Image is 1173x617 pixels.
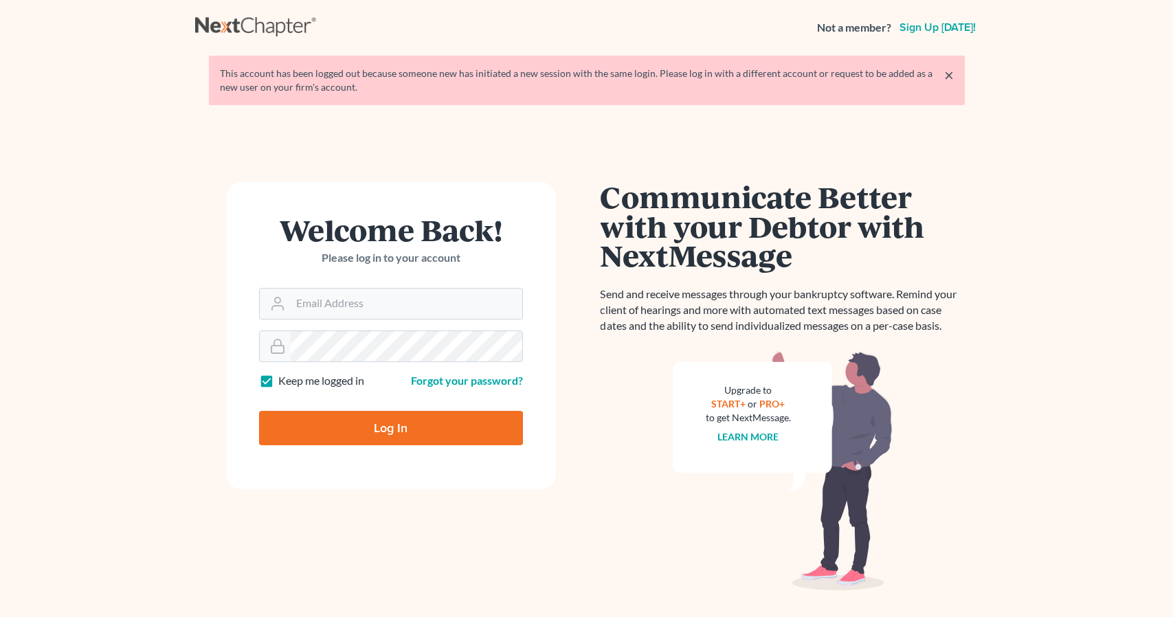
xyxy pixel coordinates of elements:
[411,374,523,387] a: Forgot your password?
[897,22,979,33] a: Sign up [DATE]!
[759,398,785,410] a: PRO+
[220,67,954,94] div: This account has been logged out because someone new has initiated a new session with the same lo...
[601,287,965,334] p: Send and receive messages through your bankruptcy software. Remind your client of hearings and mo...
[291,289,522,319] input: Email Address
[706,383,791,397] div: Upgrade to
[259,215,523,245] h1: Welcome Back!
[278,373,364,389] label: Keep me logged in
[711,398,746,410] a: START+
[817,20,891,36] strong: Not a member?
[673,350,893,591] img: nextmessage_bg-59042aed3d76b12b5cd301f8e5b87938c9018125f34e5fa2b7a6b67550977c72.svg
[601,182,965,270] h1: Communicate Better with your Debtor with NextMessage
[944,67,954,83] a: ×
[717,431,779,442] a: Learn more
[748,398,757,410] span: or
[259,411,523,445] input: Log In
[706,411,791,425] div: to get NextMessage.
[259,250,523,266] p: Please log in to your account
